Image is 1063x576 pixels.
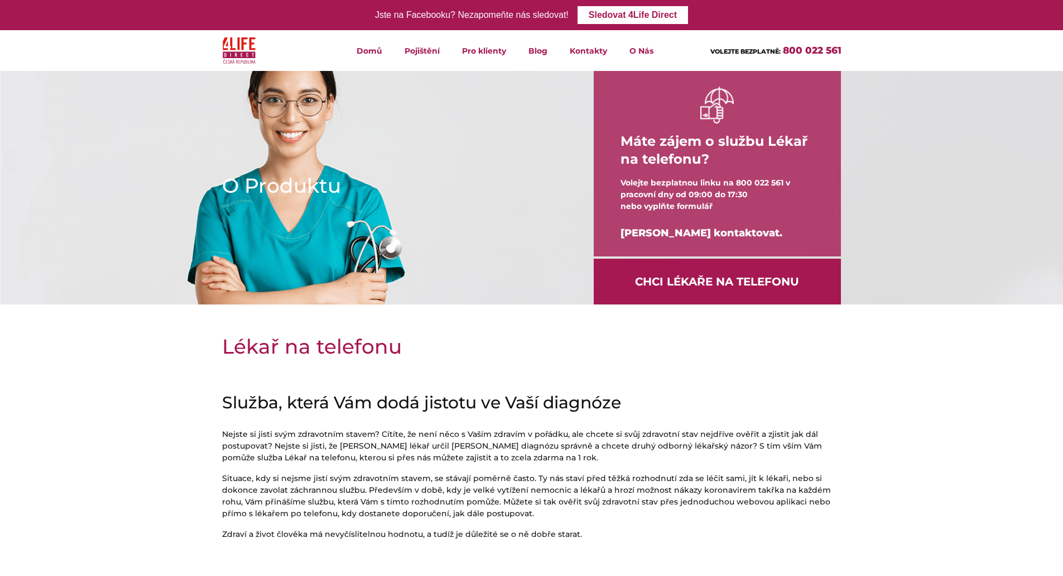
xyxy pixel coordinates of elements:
[621,123,814,177] h4: Máte zájem o službu Lékař na telefonu?
[700,87,734,123] img: ruka držící deštník bilá ikona
[222,172,558,199] h1: O Produktu
[594,259,841,304] a: Chci Lékaře na telefonu
[375,7,569,23] div: Jste na Facebooku? Nezapomeňte nás sledovat!
[222,529,841,540] p: Zdraví a život člověka má nevyčíslitelnou hodnotu, a tudíž je důležité se o ně dobře starat.
[222,332,841,360] h1: Lékař na telefonu
[621,178,790,211] span: Volejte bezplatnou linku na 800 022 561 v pracovní dny od 09:00 do 17:30 nebo vyplňte formulář
[783,45,841,56] a: 800 022 561
[621,212,814,254] div: [PERSON_NAME] kontaktovat.
[222,429,841,464] p: Nejste si jisti svým zdravotním stavem? Cítíte, že není něco s Vaším zdravím v pořádku, ale chcet...
[222,393,841,413] h2: Služba, která Vám dodá jistotu ve Vaší diagnóze
[223,35,256,66] img: 4Life Direct Česká republika logo
[578,6,688,24] a: Sledovat 4Life Direct
[222,473,841,520] p: Situace, kdy si nejsme jistí svým zdravotním stavem, se stávají poměrně často. Ty nás staví před ...
[345,30,393,71] a: Domů
[559,30,618,71] a: Kontakty
[517,30,559,71] a: Blog
[710,47,781,55] span: VOLEJTE BEZPLATNĚ:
